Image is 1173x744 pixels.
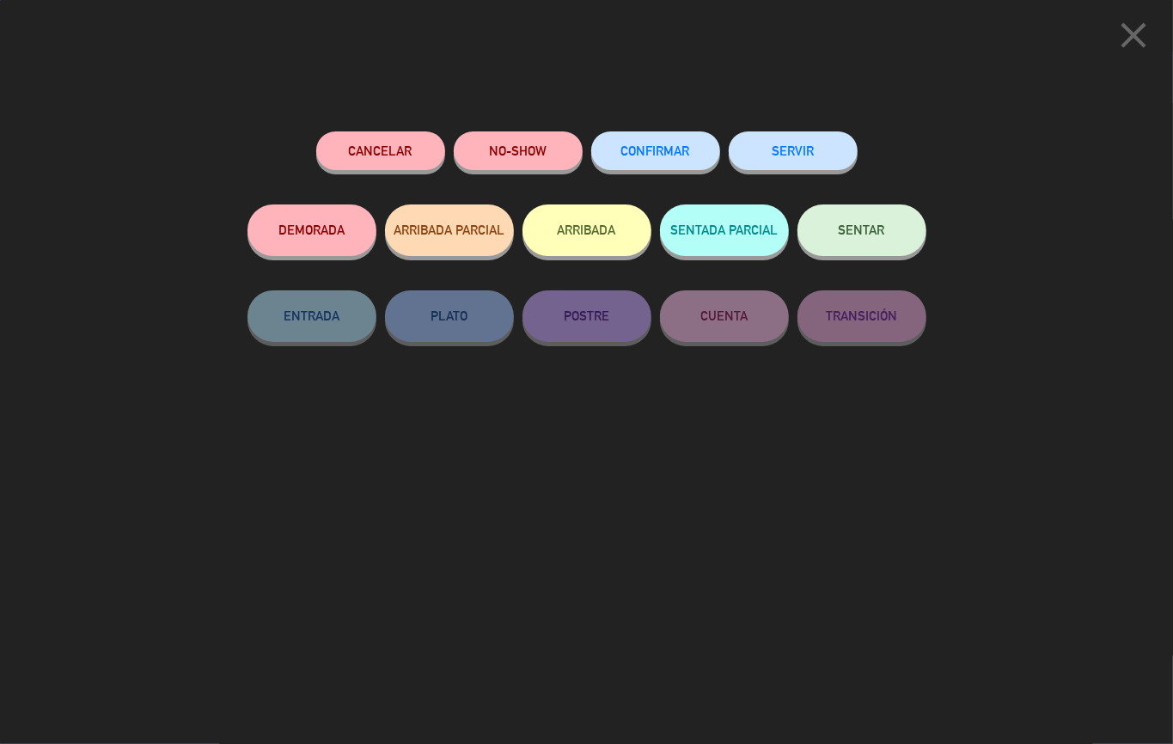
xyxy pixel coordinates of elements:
i: close [1112,14,1155,57]
button: SENTAR [797,204,926,256]
span: ARRIBADA PARCIAL [394,223,504,237]
button: close [1107,13,1160,64]
button: ENTRADA [247,290,376,342]
button: CONFIRMAR [591,131,720,170]
button: NO-SHOW [454,131,583,170]
button: PLATO [385,290,514,342]
button: Cancelar [316,131,445,170]
button: SENTADA PARCIAL [660,204,789,256]
span: SENTAR [839,223,885,237]
button: POSTRE [522,290,651,342]
button: ARRIBADA [522,204,651,256]
button: TRANSICIÓN [797,290,926,342]
span: CONFIRMAR [621,143,690,158]
button: SERVIR [729,131,858,170]
button: ARRIBADA PARCIAL [385,204,514,256]
button: CUENTA [660,290,789,342]
button: DEMORADA [247,204,376,256]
